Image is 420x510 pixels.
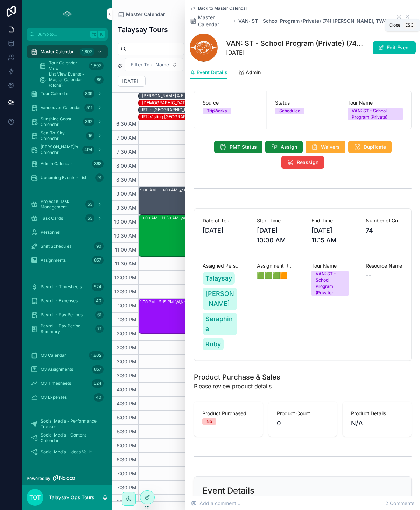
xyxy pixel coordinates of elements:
img: App logo [62,8,73,20]
span: Sea-To-Sky Calendar [41,130,83,141]
button: Edit Event [373,41,416,54]
span: PMT Status [230,143,257,150]
a: Personnel [27,226,108,239]
span: End Time [311,217,349,224]
span: 4:00 PM [115,387,138,392]
span: Status [275,99,330,106]
div: 1,802 [89,351,104,360]
span: Assign [281,143,297,150]
span: 11:30 AM [113,261,138,267]
div: 857 [92,256,104,264]
span: Social Media - Content Calendar [41,432,101,444]
a: Payroll - Pay Period Summary71 [27,323,108,335]
div: RT: Visting [GEOGRAPHIC_DATA] [142,114,207,120]
h1: Talaysay Tours [118,25,168,35]
span: [PERSON_NAME]'s Calendar [41,144,79,155]
div: 511 [84,104,94,112]
span: [DATE] [226,48,363,57]
button: PMT Status [214,141,262,153]
span: Reassign [297,159,318,166]
span: 3:00 PM [115,359,138,364]
a: [PERSON_NAME] [203,288,237,310]
span: Back to Master Calendar [198,6,247,11]
div: 16 [86,132,94,140]
a: Task Cards53 [27,212,108,225]
span: Close [389,22,400,28]
div: VAN: ST - School Program (Private) [316,271,344,296]
div: VAN: [GEOGRAPHIC_DATA][PERSON_NAME] (37) [PERSON_NAME], TW:KXAG-FYUR [175,299,341,305]
a: Social Media - Ideas Vault [27,446,108,458]
span: Seraphine [205,314,234,334]
span: Assignment Review [257,262,294,269]
span: Talaysay [205,274,232,283]
span: Resource Name [366,262,403,269]
div: No [206,418,212,425]
a: Admin Calendar368 [27,157,108,170]
span: K [99,31,104,37]
div: 9:00 AM – 10:00 AM [140,187,179,193]
span: Assigned Personnel [203,262,240,269]
span: 7:30 AM [115,149,138,155]
span: 74 [366,226,403,235]
a: Payroll - Timesheets624 [27,281,108,293]
h1: Product Purchase & Sales [194,372,280,382]
button: Reassign [281,156,324,169]
span: 12:00 PM [113,275,138,281]
span: List View Events - Master Calendar (clone) [49,71,92,88]
button: Assign [265,141,303,153]
span: Vancouver Calendar [41,105,81,111]
span: Start Time [257,217,294,224]
span: 🟩🟩🟩🟧 [257,271,294,281]
h2: Event Details [203,485,254,496]
span: 8:00 AM [114,163,138,169]
div: 71 [95,325,104,333]
div: 53 [85,214,94,222]
span: Product Purchased [202,410,254,417]
span: Payroll - Pay Period Summary [41,323,92,334]
div: 1:00 PM – 2:15 PM [140,299,175,305]
div: RT in UK [142,107,196,113]
span: 1:00 PM [116,303,138,309]
span: Product Details [351,410,403,417]
span: 2 Comments [385,500,414,507]
span: Number of Guests [366,217,403,224]
span: Powered by [27,476,50,481]
span: 6:30 AM [114,121,138,127]
div: RT in [GEOGRAPHIC_DATA] [142,107,196,113]
span: 9:00 AM [114,191,138,197]
span: Tour Calendar [41,91,69,97]
div: 368 [92,160,104,168]
a: Shift Schedules90 [27,240,108,253]
div: 1,802 [89,62,104,70]
span: 6:30 PM [115,456,138,462]
span: Jump to... [37,31,87,37]
div: Scheduled [279,108,300,114]
span: 11:00 AM [113,247,138,253]
span: Social Media - Ideas Vault [41,449,92,455]
span: Master Calendar [41,49,74,55]
span: Task Cards [41,215,63,221]
span: 3:30 PM [115,373,138,378]
button: Duplicate [348,141,392,153]
span: Payroll - Expenses [41,298,78,304]
span: My Timesheets [41,381,71,386]
span: TOT [29,493,41,502]
span: Assignments [41,257,66,263]
span: 2:30 PM [115,345,138,350]
span: Product Count [277,410,329,417]
div: 392 [83,118,94,126]
a: My Timesheets624 [27,377,108,390]
span: 8:30 AM [114,177,138,183]
div: BLYTHE & FIANNA: Time off [142,93,215,99]
div: TripWorks [207,108,227,114]
div: 857 [92,365,104,374]
div: 624 [92,283,104,291]
span: Waivers [321,143,340,150]
span: Payroll - Pay Periods [41,312,83,318]
span: Admin [246,69,261,76]
div: 1,802 [80,48,94,56]
button: Jump to...K [27,28,108,41]
span: Master Calendar [126,11,165,18]
p: Talaysay Ops Tours [49,494,94,501]
span: Add a comment... [191,500,240,507]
